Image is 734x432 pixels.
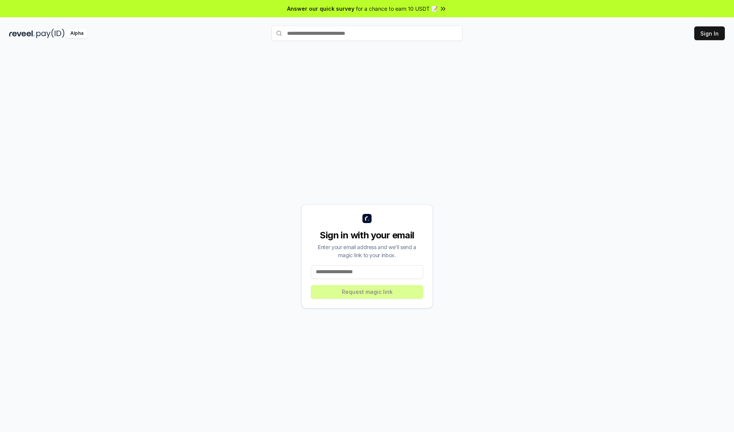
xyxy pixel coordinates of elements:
img: reveel_dark [9,29,35,38]
span: Answer our quick survey [287,5,354,13]
img: logo_small [362,214,372,223]
img: pay_id [36,29,65,38]
button: Sign In [694,26,725,40]
div: Sign in with your email [311,229,423,241]
span: for a chance to earn 10 USDT 📝 [356,5,438,13]
div: Alpha [66,29,88,38]
div: Enter your email address and we’ll send a magic link to your inbox. [311,243,423,259]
